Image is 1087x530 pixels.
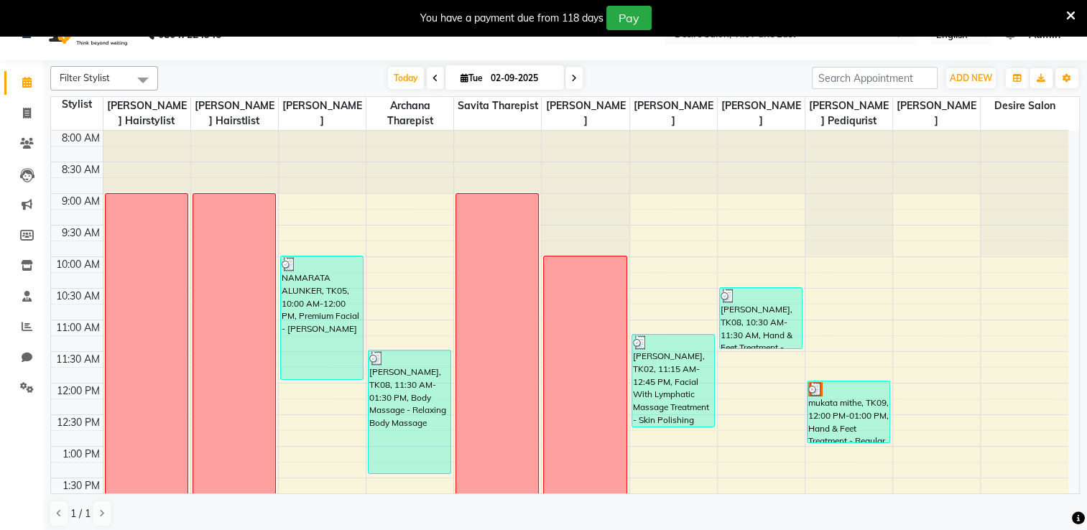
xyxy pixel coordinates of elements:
[59,162,103,177] div: 8:30 AM
[632,335,714,427] div: [PERSON_NAME], TK02, 11:15 AM-12:45 PM, Facial With Lymphatic Massage Treatment - Skin Polishing
[70,506,91,521] span: 1 / 1
[486,68,558,89] input: 2025-09-02
[420,11,603,26] div: You have a payment due from 118 days
[60,478,103,493] div: 1:30 PM
[542,97,629,130] span: [PERSON_NAME]
[720,288,802,348] div: [PERSON_NAME], TK08, 10:30 AM-11:30 AM, Hand & Feet Treatment - Regular Pedicure
[812,67,938,89] input: Search Appointment
[366,97,453,130] span: Archana Tharepist
[950,73,992,83] span: ADD NEW
[51,97,103,112] div: Stylist
[893,97,980,130] span: [PERSON_NAME]
[53,257,103,272] div: 10:00 AM
[54,383,103,399] div: 12:00 PM
[103,97,190,130] span: [PERSON_NAME] Hairstylist
[946,68,996,88] button: ADD NEW
[281,256,363,379] div: NAMARATA ALUNKER, TK05, 10:00 AM-12:00 PM, Premium Facial - [PERSON_NAME]
[53,320,103,335] div: 11:00 AM
[454,97,541,115] span: savita Tharepist
[805,97,892,130] span: [PERSON_NAME] Pediqurist
[279,97,366,130] span: [PERSON_NAME]
[457,73,486,83] span: Tue
[369,350,450,473] div: [PERSON_NAME], TK08, 11:30 AM-01:30 PM, Body Massage - Relaxing Body Massage
[60,447,103,462] div: 1:00 PM
[191,97,278,130] span: [PERSON_NAME] Hairstlist
[54,415,103,430] div: 12:30 PM
[388,67,424,89] span: Today
[606,6,652,30] button: Pay
[718,97,805,130] span: [PERSON_NAME]
[981,97,1068,115] span: desire salon
[630,97,717,130] span: [PERSON_NAME]
[59,226,103,241] div: 9:30 AM
[60,72,110,83] span: Filter Stylist
[808,381,889,442] div: mukata mithe, TK09, 12:00 PM-01:00 PM, Hand & Feet Treatment - Regular Pedicure
[53,289,103,304] div: 10:30 AM
[59,194,103,209] div: 9:00 AM
[53,352,103,367] div: 11:30 AM
[59,131,103,146] div: 8:00 AM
